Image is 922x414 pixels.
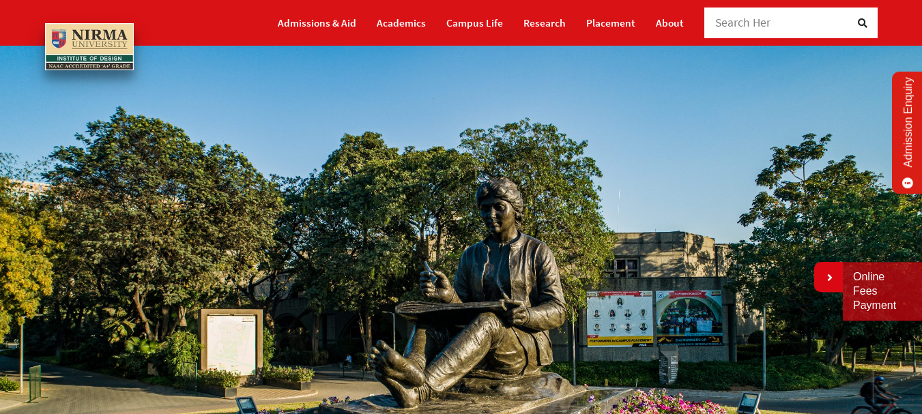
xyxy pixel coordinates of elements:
[278,11,356,35] a: Admissions & Aid
[853,270,912,312] a: Online Fees Payment
[45,23,134,70] img: main_logo
[523,11,566,35] a: Research
[715,15,771,30] span: Search Her
[656,11,684,35] a: About
[446,11,503,35] a: Campus Life
[377,11,426,35] a: Academics
[586,11,635,35] a: Placement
